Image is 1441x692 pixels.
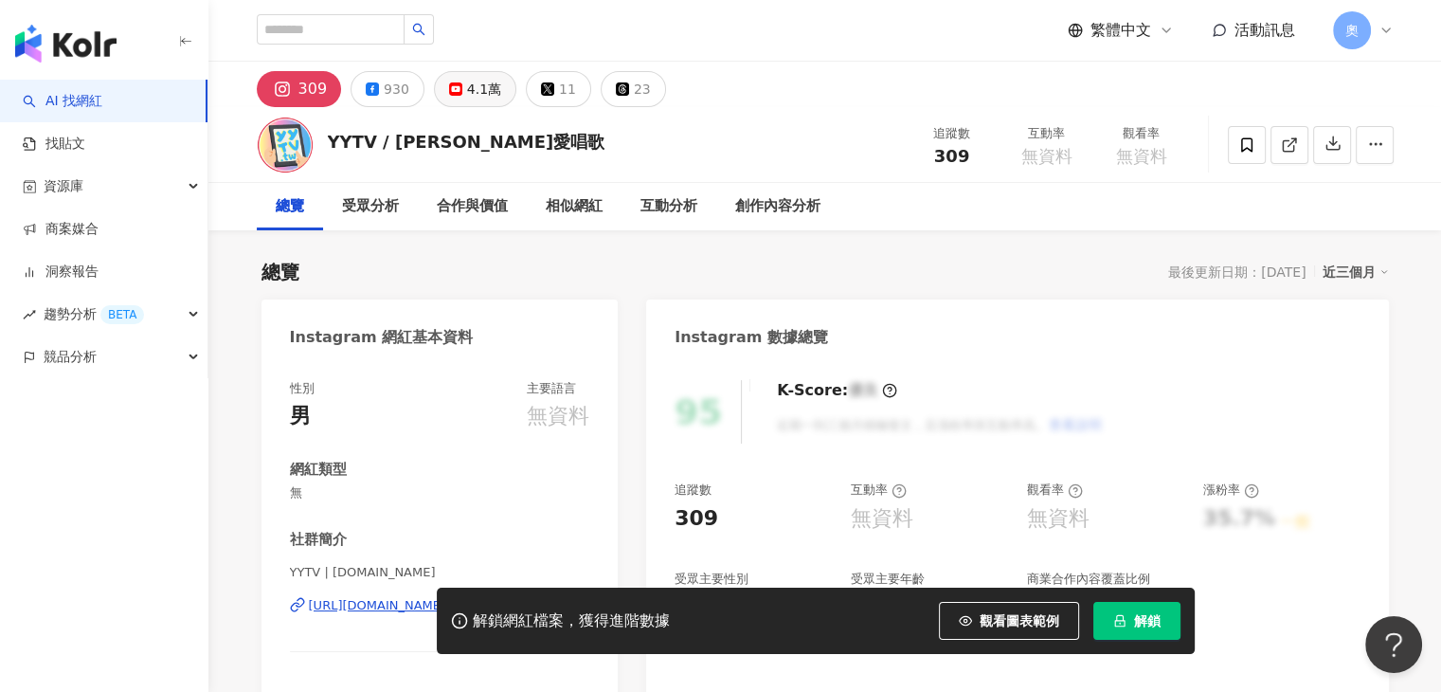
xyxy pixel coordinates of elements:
span: 競品分析 [44,336,97,378]
div: YYTV / [PERSON_NAME]愛唱歌 [328,130,605,154]
div: 309 [298,76,328,102]
span: rise [23,308,36,321]
a: 商案媒合 [23,220,99,239]
div: 互動率 [1011,124,1083,143]
span: 309 [934,146,970,166]
div: 主要語言 [527,380,576,397]
div: 近三個月 [1323,260,1389,284]
div: 相似網紅 [546,195,603,218]
a: searchAI 找網紅 [23,92,102,111]
span: 無 [290,484,590,501]
div: 追蹤數 [916,124,988,143]
div: 4.1萬 [467,76,501,102]
a: 洞察報告 [23,263,99,282]
span: 趨勢分析 [44,293,144,336]
div: 無資料 [1027,504,1090,534]
div: 互動分析 [640,195,697,218]
span: 觀看圖表範例 [980,613,1059,628]
a: 找貼文 [23,135,85,154]
div: 漲粉率 [1203,482,1259,499]
button: 309 [257,71,342,107]
div: 網紅類型 [290,460,347,480]
img: logo [15,25,117,63]
img: KOL Avatar [257,117,314,173]
div: Instagram 網紅基本資料 [290,327,474,348]
div: 互動率 [851,482,907,499]
div: 受眾主要年齡 [851,571,925,588]
span: search [412,23,425,36]
button: 觀看圖表範例 [939,602,1079,640]
div: 受眾主要性別 [675,571,748,588]
button: 4.1萬 [434,71,516,107]
div: 觀看率 [1106,124,1178,143]
span: lock [1113,614,1126,628]
div: 性別 [290,380,315,397]
span: 無資料 [1021,147,1072,166]
button: 解鎖 [1093,602,1180,640]
div: 商業合作內容覆蓋比例 [1027,571,1150,588]
div: 受眾分析 [342,195,399,218]
div: 309 [675,504,718,534]
div: 追蹤數 [675,482,711,499]
div: Instagram 數據總覽 [675,327,828,348]
div: 930 [384,76,409,102]
div: 總覽 [261,259,299,285]
button: 930 [351,71,424,107]
div: 無資料 [527,402,589,431]
div: 合作與價值 [437,195,508,218]
div: 男 [290,402,311,431]
span: 無資料 [1116,147,1167,166]
div: 23 [634,76,651,102]
div: 社群簡介 [290,530,347,550]
span: 活動訊息 [1234,21,1295,39]
span: 解鎖 [1134,613,1161,628]
button: 11 [526,71,591,107]
div: BETA [100,305,144,324]
span: YYTV | [DOMAIN_NAME] [290,564,590,581]
div: 無資料 [851,504,913,534]
div: 最後更新日期：[DATE] [1168,264,1306,280]
div: K-Score : [777,380,897,401]
div: 創作內容分析 [735,195,820,218]
div: 11 [559,76,576,102]
span: 繁體中文 [1090,20,1151,41]
button: 23 [601,71,666,107]
div: 觀看率 [1027,482,1083,499]
span: 資源庫 [44,165,83,208]
div: 總覽 [276,195,304,218]
span: 奧 [1345,20,1359,41]
div: 解鎖網紅檔案，獲得進階數據 [473,611,670,631]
